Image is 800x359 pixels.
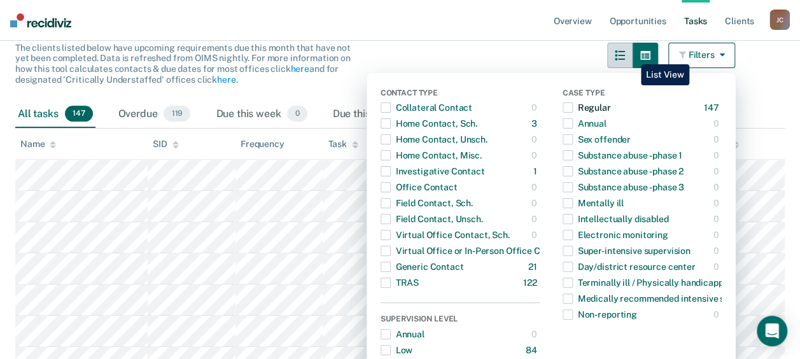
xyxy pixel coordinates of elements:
[563,257,696,277] div: Day/district resource center
[381,225,510,245] div: Virtual Office Contact, Sch.
[330,101,436,129] div: Due this month28
[381,177,458,197] div: Office Contact
[531,177,540,197] div: 0
[713,177,722,197] div: 0
[381,272,419,293] div: TRAS
[769,10,790,30] button: JC
[563,177,685,197] div: Substance abuse - phase 3
[533,161,540,181] div: 1
[328,139,358,150] div: Task
[531,145,540,165] div: 0
[528,257,540,277] div: 21
[563,97,611,118] div: Regular
[531,97,540,118] div: 0
[241,139,284,150] div: Frequency
[713,161,722,181] div: 0
[704,97,722,118] div: 147
[713,241,722,261] div: 0
[531,129,540,150] div: 0
[381,193,473,213] div: Field Contact, Sch.
[15,43,351,85] span: The clients listed below have upcoming requirements due this month that have not yet been complet...
[668,43,736,68] button: Filters
[531,209,540,229] div: 0
[381,241,568,261] div: Virtual Office or In-Person Office Contact
[381,209,483,229] div: Field Contact, Unsch.
[713,225,722,245] div: 0
[116,101,193,129] div: Overdue119
[531,225,540,245] div: 0
[523,272,540,293] div: 122
[713,257,722,277] div: 0
[563,304,637,325] div: Non-reporting
[563,209,669,229] div: Intellectually disabled
[290,64,309,74] a: here
[713,129,722,150] div: 0
[757,316,787,346] div: Open Intercom Messenger
[563,241,691,261] div: Super-intensive supervision
[531,324,540,344] div: 0
[563,193,624,213] div: Mentally ill
[381,129,488,150] div: Home Contact, Unsch.
[563,161,684,181] div: Substance abuse - phase 2
[381,145,482,165] div: Home Contact, Misc.
[65,106,93,122] span: 147
[769,10,790,30] div: J C
[287,106,307,122] span: 0
[164,106,190,122] span: 119
[563,113,607,134] div: Annual
[213,101,309,129] div: Due this week0
[563,288,767,309] div: Medically recommended intensive supervision
[15,101,95,129] div: All tasks147
[563,145,683,165] div: Substance abuse - phase 1
[217,74,235,85] a: here
[381,113,477,134] div: Home Contact, Sch.
[713,113,722,134] div: 0
[381,324,425,344] div: Annual
[713,304,722,325] div: 0
[713,193,722,213] div: 0
[563,272,734,293] div: Terminally ill / Physically handicapped
[381,257,464,277] div: Generic Contact
[563,88,722,100] div: Case Type
[153,139,179,150] div: SID
[381,88,540,100] div: Contact Type
[563,225,668,245] div: Electronic monitoring
[563,129,631,150] div: Sex offender
[713,209,722,229] div: 0
[20,139,56,150] div: Name
[381,97,472,118] div: Collateral Contact
[10,13,71,27] img: Recidiviz
[531,113,540,134] div: 3
[531,193,540,213] div: 0
[381,161,485,181] div: Investigative Contact
[381,314,540,326] div: Supervision Level
[713,145,722,165] div: 0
